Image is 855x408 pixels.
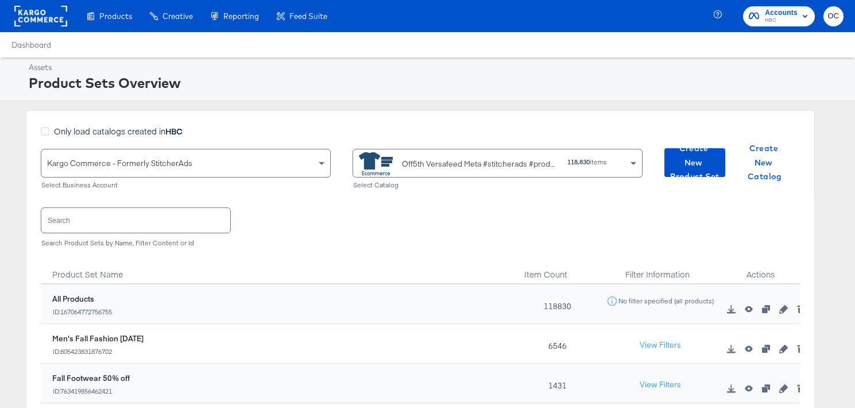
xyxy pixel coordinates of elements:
div: 6546 [515,324,594,364]
div: Actions [721,256,800,284]
span: Only load catalogs created in [54,125,183,137]
span: Creative [163,11,193,21]
div: Filter Information [594,256,721,284]
button: Create New Catalog [734,148,795,177]
span: Create New Catalog [739,141,791,184]
span: OC [828,10,839,23]
div: Select Catalog [353,181,643,189]
span: Feed Suite [289,11,327,21]
span: HBC [765,16,798,25]
div: ID: 167064772756755 [52,308,113,316]
div: No filter specified (all products) [618,297,714,305]
div: Assets [29,62,841,73]
span: Create New Product Set [669,141,721,184]
strong: HBC [165,125,183,137]
span: Reporting [223,11,259,21]
div: Toggle SortBy [515,256,594,284]
div: 1431 [515,364,594,403]
span: Products [99,11,132,21]
div: All Products [52,294,113,305]
span: Kargo Commerce - Formerly StitcherAds [47,158,192,168]
a: Dashboard [11,40,51,49]
button: View Filters [632,335,689,356]
div: 118830 [515,284,594,324]
button: Create New Product Set [664,148,725,177]
div: Product Sets Overview [29,73,841,93]
span: Accounts [765,7,798,19]
div: Item Count [515,256,594,284]
button: View Filters [632,375,689,395]
div: Men's Fall Fashion [DATE] [52,333,144,344]
div: Fall Footwear 50% off [52,373,130,384]
div: Off5th Versafeed Meta #stitcherads #product-catalog #keep [402,158,558,170]
strong: 118,830 [567,157,590,166]
button: AccountsHBC [743,6,815,26]
div: ID: 763419856462421 [52,387,130,395]
div: ID: 805423831876702 [52,348,144,356]
div: Select Business Account [41,181,331,189]
div: items [567,158,608,166]
div: Product Set Name [41,256,515,284]
input: Search product sets [41,208,230,233]
div: Search Product Sets by Name, Filter Content or Id [41,239,800,247]
div: Toggle SortBy [41,256,515,284]
button: OC [823,6,844,26]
